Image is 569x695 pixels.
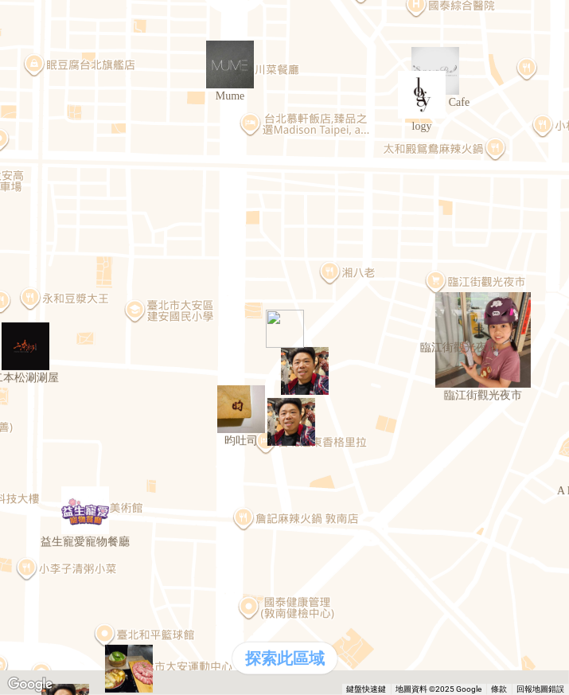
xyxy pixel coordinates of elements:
[516,685,564,693] a: 回報地圖錯誤
[346,684,386,695] button: 鍵盤快速鍵
[4,674,57,695] img: Google
[232,642,337,674] div: 探索此區域
[396,685,481,693] span: 地圖資料 ©2025 Google
[491,685,507,693] a: 條款 (在新分頁中開啟)
[105,645,153,693] div: 臺北和平籃球館
[4,674,57,695] a: 在 Google 地圖上開啟這個區域 (開啟新視窗)
[61,486,109,534] div: 益生寵愛寵物餐廳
